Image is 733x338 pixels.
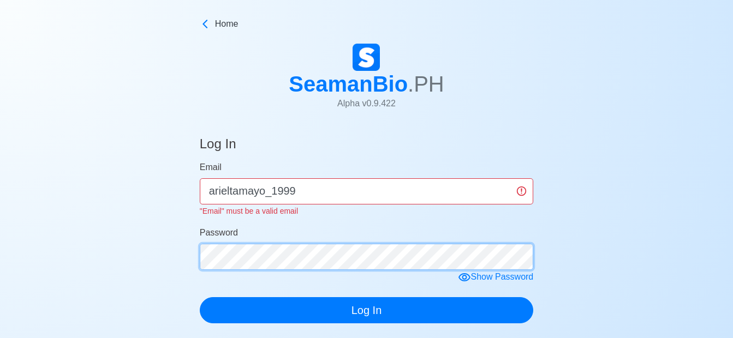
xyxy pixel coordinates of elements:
p: Alpha v 0.9.422 [289,97,444,110]
img: Logo [353,44,380,71]
span: Home [215,17,239,31]
small: "Email" must be a valid email [200,207,298,215]
span: .PH [408,72,444,96]
h1: SeamanBio [289,71,444,97]
input: Your email [200,178,534,204]
button: Log In [200,297,534,323]
div: Show Password [458,270,534,284]
a: Home [200,17,534,31]
span: Email [200,162,222,172]
span: Password [200,228,238,237]
a: SeamanBio.PHAlpha v0.9.422 [289,44,444,119]
h4: Log In [200,136,236,156]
